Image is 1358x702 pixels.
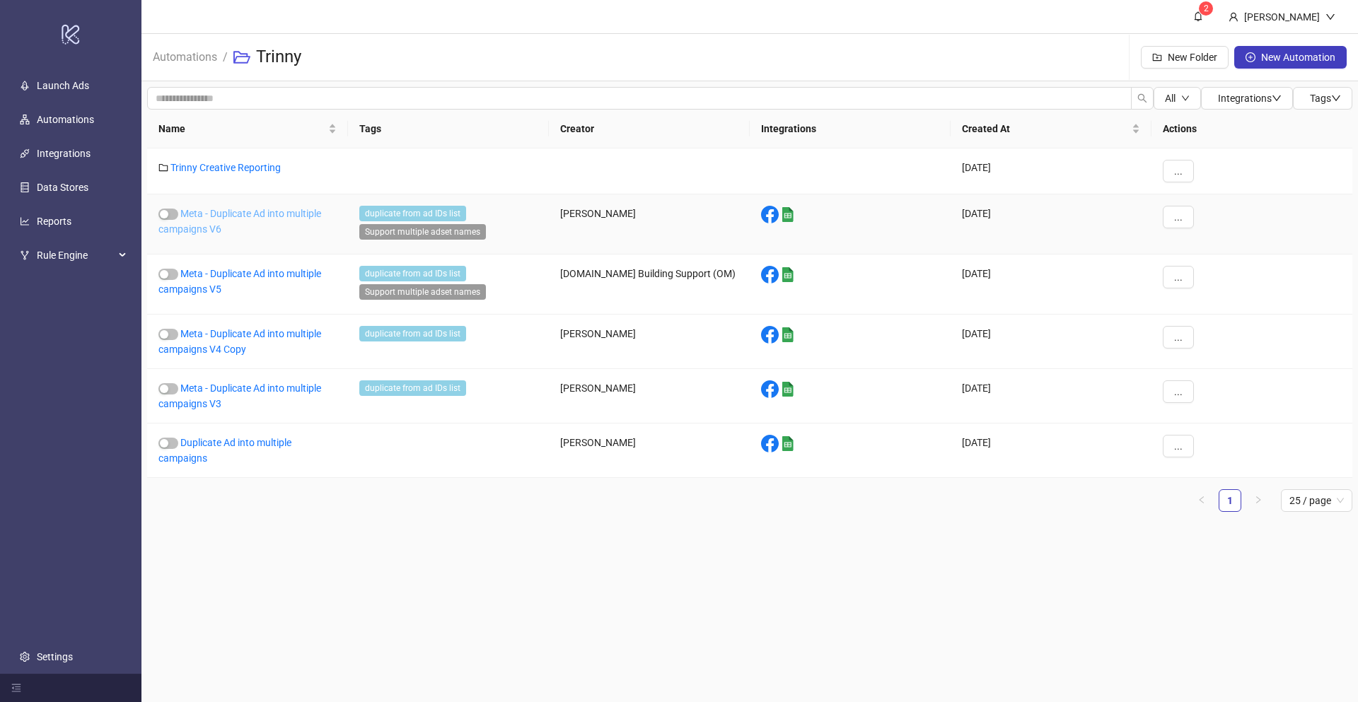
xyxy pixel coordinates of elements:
[1238,9,1325,25] div: [PERSON_NAME]
[1174,211,1183,223] span: ...
[37,114,94,125] a: Automations
[549,110,750,148] th: Creator
[37,216,71,227] a: Reports
[1163,435,1194,457] button: ...
[951,110,1151,148] th: Created At
[1331,93,1341,103] span: down
[951,194,1151,255] div: [DATE]
[1163,380,1194,403] button: ...
[1174,271,1183,283] span: ...
[1154,87,1201,110] button: Alldown
[170,162,281,173] a: Trinny Creative Reporting
[1174,332,1183,343] span: ...
[951,423,1151,478] div: [DATE]
[1181,94,1190,103] span: down
[1234,46,1347,69] button: New Automation
[359,284,486,300] span: Support multiple adset names
[1197,496,1206,504] span: left
[750,110,951,148] th: Integrations
[158,328,321,355] a: Meta - Duplicate Ad into multiple campaigns V4 Copy
[1163,206,1194,228] button: ...
[1163,266,1194,288] button: ...
[1247,489,1270,512] li: Next Page
[1174,165,1183,177] span: ...
[158,121,325,136] span: Name
[233,49,250,66] span: folder-open
[549,315,750,369] div: [PERSON_NAME]
[1218,93,1282,104] span: Integrations
[1219,490,1241,511] a: 1
[37,80,89,91] a: Launch Ads
[1141,46,1229,69] button: New Folder
[359,326,466,341] span: duplicate from ad IDs list
[1201,87,1293,110] button: Integrationsdown
[1293,87,1352,110] button: Tagsdown
[951,255,1151,315] div: [DATE]
[359,266,466,281] span: duplicate from ad IDs list
[549,423,750,478] div: [PERSON_NAME]
[951,369,1151,423] div: [DATE]
[37,241,115,269] span: Rule Engine
[1254,496,1263,504] span: right
[1152,52,1162,62] span: folder-add
[1165,93,1176,104] span: All
[1163,160,1194,182] button: ...
[1281,489,1352,512] div: Page Size
[1190,489,1213,512] button: left
[549,194,750,255] div: [PERSON_NAME]
[20,250,30,260] span: fork
[1168,52,1217,63] span: New Folder
[1204,4,1209,13] span: 2
[223,35,228,80] li: /
[1261,52,1335,63] span: New Automation
[256,46,301,69] h3: Trinny
[37,651,73,662] a: Settings
[158,208,321,235] a: Meta - Duplicate Ad into multiple campaigns V6
[158,382,321,409] a: Meta - Duplicate Ad into multiple campaigns V3
[359,224,486,240] span: Support multiple adset names
[37,148,91,159] a: Integrations
[348,110,549,148] th: Tags
[359,206,466,221] span: duplicate from ad IDs list
[1247,489,1270,512] button: right
[1137,93,1147,103] span: search
[1310,93,1341,104] span: Tags
[1193,11,1203,21] span: bell
[158,268,321,295] a: Meta - Duplicate Ad into multiple campaigns V5
[1229,12,1238,22] span: user
[1174,386,1183,397] span: ...
[951,148,1151,194] div: [DATE]
[1199,1,1213,16] sup: 2
[1174,440,1183,452] span: ...
[951,315,1151,369] div: [DATE]
[1272,93,1282,103] span: down
[549,255,750,315] div: [DOMAIN_NAME] Building Support (OM)
[1219,489,1241,512] li: 1
[549,369,750,423] div: [PERSON_NAME]
[147,110,348,148] th: Name
[150,48,220,64] a: Automations
[359,380,466,396] span: duplicate from ad IDs list
[1190,489,1213,512] li: Previous Page
[1246,52,1255,62] span: plus-circle
[158,163,168,172] span: folder
[1289,490,1344,511] span: 25 / page
[158,437,291,464] a: Duplicate Ad into multiple campaigns
[962,121,1129,136] span: Created At
[1163,326,1194,349] button: ...
[37,182,88,193] a: Data Stores
[1325,12,1335,22] span: down
[1151,110,1352,148] th: Actions
[11,683,21,693] span: menu-fold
